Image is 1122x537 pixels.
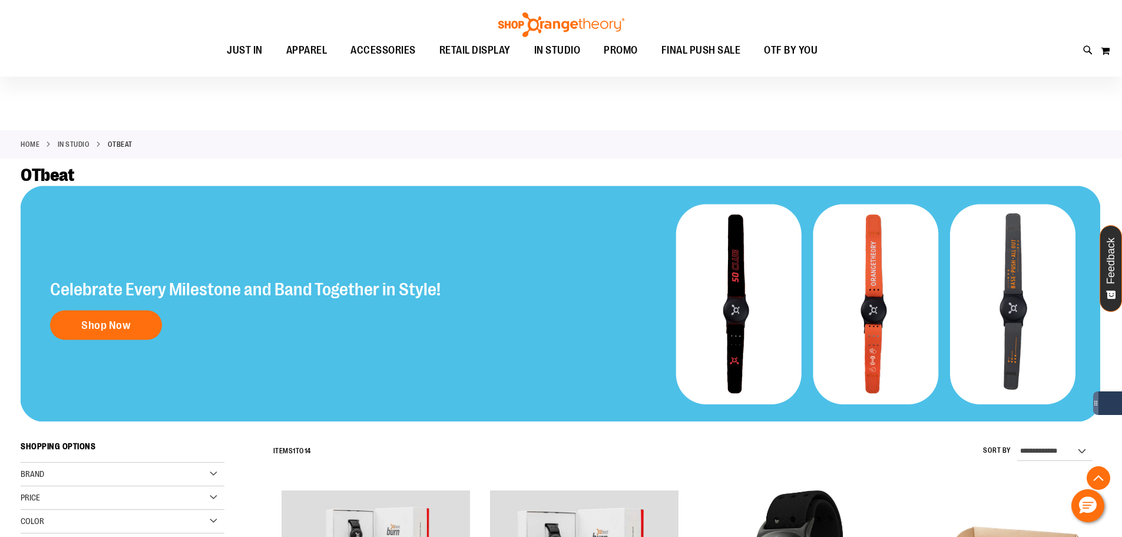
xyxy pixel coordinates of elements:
[1100,225,1122,312] button: Feedback - Show survey
[293,447,296,455] span: 1
[58,139,90,150] a: IN STUDIO
[1071,489,1104,522] button: Hello, have a question? Let’s chat.
[215,37,274,64] a: JUST IN
[497,12,626,37] img: Shop Orangetheory
[286,37,327,64] span: APPAREL
[764,37,817,64] span: OTF BY YOU
[439,37,511,64] span: RETAIL DISPLAY
[274,37,339,64] a: APPAREL
[305,447,311,455] span: 14
[21,165,74,185] span: OTbeat
[50,279,441,298] h2: Celebrate Every Milestone and Band Together in Style!
[81,318,131,331] span: Shop Now
[273,442,311,460] h2: Items to
[21,139,39,150] a: Home
[752,37,829,64] a: OTF BY YOU
[604,37,638,64] span: PROMO
[21,516,44,526] span: Color
[650,37,753,64] a: FINAL PUSH SALE
[522,37,593,64] a: IN STUDIO
[428,37,522,64] a: RETAIL DISPLAY
[661,37,741,64] span: FINAL PUSH SALE
[108,139,133,150] strong: OTbeat
[227,37,263,64] span: JUST IN
[592,37,650,64] a: PROMO
[350,37,416,64] span: ACCESSORIES
[534,37,581,64] span: IN STUDIO
[1087,466,1110,490] button: Back To Top
[21,469,44,479] span: Brand
[339,37,428,64] a: ACCESSORIES
[50,310,162,340] a: Shop Now
[21,436,224,463] strong: Shopping Options
[21,493,40,502] span: Price
[1106,238,1117,284] span: Feedback
[983,446,1011,456] label: Sort By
